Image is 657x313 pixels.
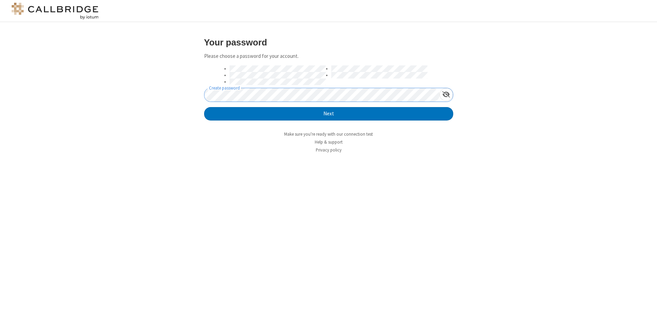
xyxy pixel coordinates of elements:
a: Privacy policy [316,147,342,153]
div: Show password [439,88,453,101]
button: Next [204,107,453,121]
a: Make sure you're ready with our connection test [284,131,373,137]
p: Please choose a password for your account. [204,52,453,60]
img: logo@2x.png [10,3,100,19]
a: Help & support [315,139,343,145]
input: Create password [204,88,439,102]
h3: Your password [204,38,453,47]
